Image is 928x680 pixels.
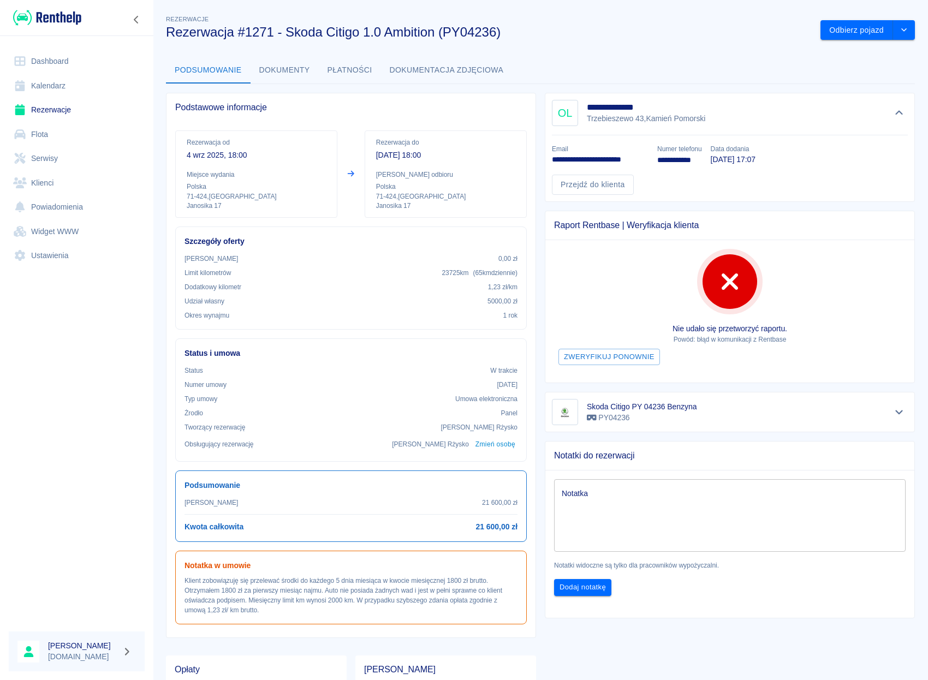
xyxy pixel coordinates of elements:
[319,57,381,83] button: Płatności
[587,412,697,423] p: PY04236
[711,154,756,165] p: [DATE] 17:07
[364,664,527,675] span: [PERSON_NAME]
[376,201,515,211] p: Janosika 17
[185,282,241,292] p: Dodatkowy kilometr
[175,664,338,675] span: Opłaty
[554,560,906,570] p: Notatki widoczne są tylko dla pracowników wypożyczalni.
[455,394,517,404] p: Umowa elektroniczna
[376,182,515,192] p: Polska
[185,366,203,375] p: Status
[552,144,649,154] p: Email
[376,192,515,201] p: 71-424 , [GEOGRAPHIC_DATA]
[175,102,527,113] span: Podstawowe informacje
[185,236,517,247] h6: Szczegóły oferty
[893,20,915,40] button: drop-down
[441,422,517,432] p: [PERSON_NAME] Rżysko
[890,404,908,420] button: Pokaż szczegóły
[9,195,145,219] a: Powiadomienia
[185,254,238,264] p: [PERSON_NAME]
[185,394,217,404] p: Typ umowy
[554,220,906,231] span: Raport Rentbase | Weryfikacja klienta
[166,25,812,40] h3: Rezerwacja #1271 - Skoda Citigo 1.0 Ambition (PY04236)
[166,16,209,22] span: Rezerwacje
[187,170,326,180] p: Miejsce wydania
[185,480,517,491] h6: Podsumowanie
[376,150,515,161] p: [DATE] 18:00
[490,366,517,375] p: W trakcie
[381,57,513,83] button: Dokumentacja zdjęciowa
[497,380,517,390] p: [DATE]
[473,269,517,277] span: ( 65 km dziennie )
[185,521,243,533] h6: Kwota całkowita
[9,122,145,147] a: Flota
[657,144,701,154] p: Numer telefonu
[187,150,326,161] p: 4 wrz 2025, 18:00
[9,219,145,244] a: Widget WWW
[9,98,145,122] a: Rezerwacje
[473,437,517,452] button: Zmień osobę
[376,170,515,180] p: [PERSON_NAME] odbioru
[9,9,81,27] a: Renthelp logo
[9,146,145,171] a: Serwisy
[185,348,517,359] h6: Status i umowa
[185,311,229,320] p: Okres wynajmu
[554,450,906,461] span: Notatki do rezerwacji
[251,57,319,83] button: Dokumenty
[711,144,756,154] p: Data dodania
[9,74,145,98] a: Kalendarz
[185,576,517,615] p: Klient zobowiązuję się przelewać środki do każdego 5 dnia miesiąca w kwocie miesięcznej 1800 zł b...
[890,105,908,121] button: Ukryj szczegóły
[376,138,515,147] p: Rezerwacja do
[185,439,254,449] p: Obsługujący rezerwację
[185,408,203,418] p: Żrodło
[9,171,145,195] a: Klienci
[552,100,578,126] div: OL
[9,243,145,268] a: Ustawienia
[185,268,231,278] p: Limit kilometrów
[554,579,611,596] button: Dodaj notatkę
[820,20,893,40] button: Odbierz pojazd
[187,192,326,201] p: 71-424 , [GEOGRAPHIC_DATA]
[185,560,517,571] h6: Notatka w umowie
[166,57,251,83] button: Podsumowanie
[128,13,145,27] button: Zwiń nawigację
[554,335,906,344] p: Powód: błąd w komunikacji z Rentbase
[554,401,576,423] img: Image
[488,282,517,292] p: 1,23 zł /km
[558,349,660,366] button: Zweryfikuj ponownie
[392,439,469,449] p: [PERSON_NAME] Rżysko
[552,175,634,195] a: Przejdź do klienta
[185,380,227,390] p: Numer umowy
[48,640,118,651] h6: [PERSON_NAME]
[498,254,517,264] p: 0,00 zł
[442,268,517,278] p: 23725 km
[503,311,517,320] p: 1 rok
[13,9,81,27] img: Renthelp logo
[185,296,224,306] p: Udział własny
[185,498,238,508] p: [PERSON_NAME]
[187,201,326,211] p: Janosika 17
[482,498,517,508] p: 21 600,00 zł
[187,182,326,192] p: Polska
[487,296,517,306] p: 5000,00 zł
[501,408,518,418] p: Panel
[48,651,118,663] p: [DOMAIN_NAME]
[187,138,326,147] p: Rezerwacja od
[587,113,707,124] p: Trzebieszewo 43 , Kamień Pomorski
[9,49,145,74] a: Dashboard
[587,401,697,412] h6: Skoda Citigo PY 04236 Benzyna
[476,521,517,533] h6: 21 600,00 zł
[554,323,906,335] p: Nie udało się przetworzyć raportu.
[185,422,245,432] p: Tworzący rezerwację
